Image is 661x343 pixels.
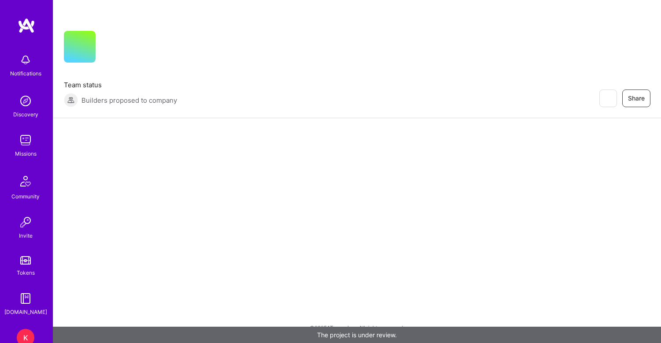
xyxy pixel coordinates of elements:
[19,231,33,240] div: Invite
[15,149,37,158] div: Missions
[17,51,34,69] img: bell
[81,96,177,105] span: Builders proposed to company
[11,192,40,201] div: Community
[17,290,34,307] img: guide book
[4,307,47,317] div: [DOMAIN_NAME]
[10,69,41,78] div: Notifications
[17,131,34,149] img: teamwork
[604,95,611,102] i: icon EyeClosed
[64,80,177,89] span: Team status
[13,110,38,119] div: Discovery
[18,18,35,34] img: logo
[17,213,34,231] img: Invite
[622,89,650,107] button: Share
[17,92,34,110] img: discovery
[17,268,35,277] div: Tokens
[20,256,31,265] img: tokens
[628,94,645,103] span: Share
[106,45,113,52] i: icon CompanyGray
[15,171,36,192] img: Community
[64,93,78,107] img: Builders proposed to company
[53,327,661,343] div: The project is under review.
